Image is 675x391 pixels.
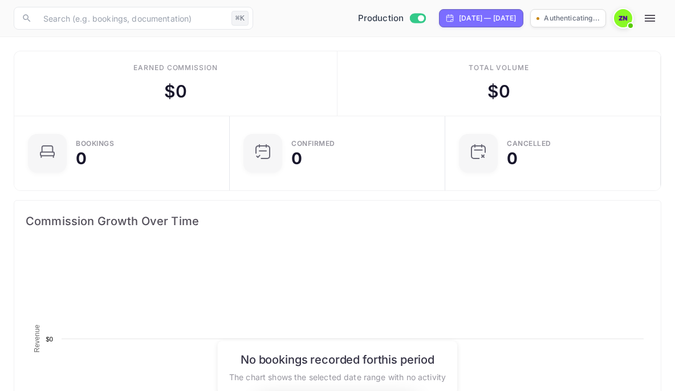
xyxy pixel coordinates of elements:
div: $ 0 [487,79,510,104]
span: Production [358,12,404,25]
text: Revenue [33,324,41,352]
div: Confirmed [291,140,335,147]
div: [DATE] — [DATE] [459,13,516,23]
span: Commission Growth Over Time [26,212,649,230]
text: $0 [46,336,53,343]
div: CANCELLED [507,140,551,147]
div: ⌘K [231,11,249,26]
div: Earned commission [133,63,218,73]
div: Total volume [469,63,530,73]
p: The chart shows the selected date range with no activity [229,370,446,382]
div: 0 [291,150,302,166]
div: $ 0 [164,79,187,104]
div: 0 [76,150,87,166]
div: Bookings [76,140,114,147]
p: Authenticating... [544,13,600,23]
input: Search (e.g. bookings, documentation) [36,7,227,30]
img: Zaid Niaz [614,9,632,27]
div: 0 [507,150,518,166]
div: Switch to Sandbox mode [353,12,430,25]
h6: No bookings recorded for this period [229,352,446,366]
